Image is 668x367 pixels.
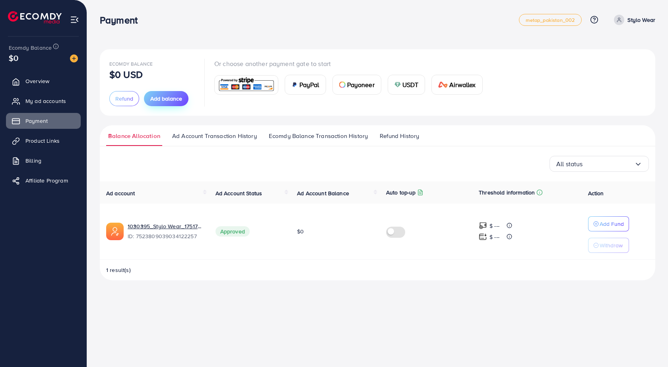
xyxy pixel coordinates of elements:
[479,221,487,230] img: top-up amount
[297,189,349,197] span: Ad Account Balance
[380,132,419,140] span: Refund History
[150,95,182,103] span: Add balance
[25,77,49,85] span: Overview
[347,80,375,89] span: Payoneer
[297,227,304,235] span: $0
[6,73,81,89] a: Overview
[583,158,634,170] input: Search for option
[291,82,298,88] img: card
[556,158,583,170] span: All status
[6,113,81,129] a: Payment
[128,232,203,240] span: ID: 7523809039034122257
[479,188,535,197] p: Threshold information
[108,132,160,140] span: Balance Allocation
[106,223,124,240] img: ic-ads-acc.e4c84228.svg
[25,177,68,184] span: Affiliate Program
[106,189,135,197] span: Ad account
[449,80,476,89] span: Airwallex
[479,233,487,241] img: top-up amount
[600,219,624,229] p: Add Fund
[339,82,346,88] img: card
[9,52,18,64] span: $0
[109,60,153,67] span: Ecomdy Balance
[550,156,649,172] div: Search for option
[8,11,62,23] img: logo
[214,75,278,95] a: card
[100,14,144,26] h3: Payment
[6,153,81,169] a: Billing
[600,241,623,250] p: Withdraw
[109,91,139,106] button: Refund
[6,173,81,188] a: Affiliate Program
[285,75,326,95] a: cardPayPal
[489,232,499,242] p: $ ---
[109,70,143,79] p: $0 USD
[438,82,448,88] img: card
[431,75,482,95] a: cardAirwallex
[526,17,575,23] span: metap_pakistan_002
[214,59,489,68] p: Or choose another payment gate to start
[386,188,416,197] p: Auto top-up
[588,238,629,253] button: Withdraw
[25,157,41,165] span: Billing
[299,80,319,89] span: PayPal
[128,222,203,230] a: 1030395_Stylo Wear_1751773316264
[25,137,60,145] span: Product Links
[144,91,188,106] button: Add balance
[216,189,262,197] span: Ad Account Status
[611,15,655,25] a: Stylo Wear
[388,75,425,95] a: cardUSDT
[70,15,79,24] img: menu
[172,132,257,140] span: Ad Account Transaction History
[106,266,131,274] span: 1 result(s)
[25,97,66,105] span: My ad accounts
[627,15,655,25] p: Stylo Wear
[402,80,419,89] span: USDT
[25,117,48,125] span: Payment
[489,221,499,231] p: $ ---
[519,14,582,26] a: metap_pakistan_002
[6,133,81,149] a: Product Links
[588,216,629,231] button: Add Fund
[115,95,133,103] span: Refund
[128,222,203,241] div: <span class='underline'>1030395_Stylo Wear_1751773316264</span></br>7523809039034122257
[6,93,81,109] a: My ad accounts
[216,226,250,237] span: Approved
[269,132,368,140] span: Ecomdy Balance Transaction History
[634,331,662,361] iframe: Chat
[9,44,52,52] span: Ecomdy Balance
[332,75,381,95] a: cardPayoneer
[394,82,401,88] img: card
[217,76,276,93] img: card
[70,54,78,62] img: image
[588,189,604,197] span: Action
